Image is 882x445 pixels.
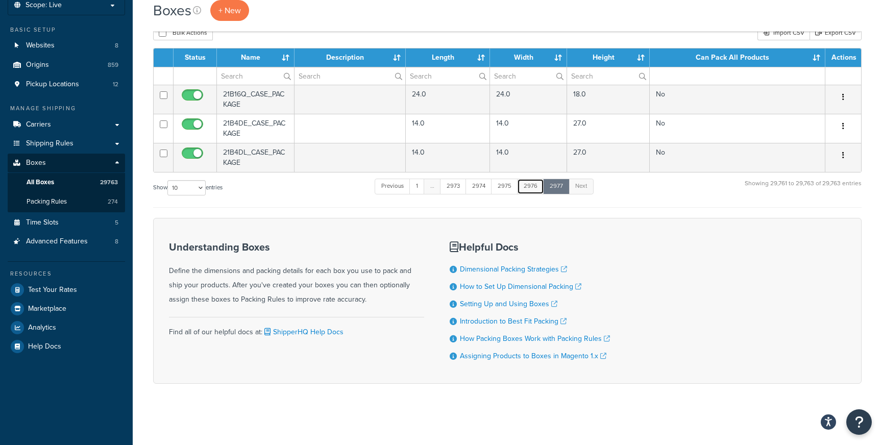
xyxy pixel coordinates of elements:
input: Search [295,67,405,85]
span: Websites [26,41,55,50]
th: Height : activate to sort column ascending [567,48,650,67]
li: Websites [8,36,125,55]
a: Origins 859 [8,56,125,75]
span: Analytics [28,324,56,332]
a: Packing Rules 274 [8,192,125,211]
a: Assigning Products to Boxes in Magento 1.x [460,351,606,361]
a: How to Set Up Dimensional Packing [460,281,581,292]
a: Websites 8 [8,36,125,55]
td: 24.0 [406,85,490,114]
th: Can Pack All Products : activate to sort column ascending [650,48,825,67]
td: 14.0 [490,114,568,143]
td: 14.0 [406,114,490,143]
th: Status [174,48,217,67]
span: 12 [113,80,118,89]
a: Advanced Features 8 [8,232,125,251]
th: Width : activate to sort column ascending [490,48,568,67]
span: + New [218,5,241,16]
span: Advanced Features [26,237,88,246]
li: Pickup Locations [8,75,125,94]
input: Search [406,67,489,85]
a: Marketplace [8,300,125,318]
td: No [650,85,825,114]
td: 27.0 [567,143,650,172]
span: 274 [108,197,118,206]
li: Advanced Features [8,232,125,251]
span: Pickup Locations [26,80,79,89]
input: Search [567,67,649,85]
span: 859 [108,61,118,69]
a: 2973 [440,179,467,194]
div: Manage Shipping [8,104,125,113]
a: Export CSV [810,25,862,40]
td: No [650,143,825,172]
span: Marketplace [28,305,66,313]
a: 2975 [491,179,518,194]
div: Resources [8,269,125,278]
span: Packing Rules [27,197,67,206]
a: 2977 [543,179,570,194]
a: Test Your Rates [8,281,125,299]
div: Import CSV [757,25,810,40]
a: 2976 [517,179,544,194]
a: Previous [375,179,410,194]
a: Boxes [8,154,125,172]
a: … [424,179,441,194]
a: Time Slots 5 [8,213,125,232]
th: Actions [825,48,861,67]
li: Boxes [8,154,125,212]
span: 8 [115,41,118,50]
td: No [650,114,825,143]
span: Origins [26,61,49,69]
a: Next [569,179,594,194]
a: Pickup Locations 12 [8,75,125,94]
th: Name : activate to sort column ascending [217,48,295,67]
a: All Boxes 29763 [8,173,125,192]
span: Carriers [26,120,51,129]
a: Shipping Rules [8,134,125,153]
input: Search [490,67,567,85]
td: 21B4DL_CASE_PACKAGE [217,143,295,172]
div: Define the dimensions and packing details for each box you use to pack and ship your products. Af... [169,241,424,307]
td: 27.0 [567,114,650,143]
span: 8 [115,237,118,246]
label: Show entries [153,180,223,195]
span: Scope: Live [26,1,62,10]
th: Length : activate to sort column ascending [406,48,490,67]
span: 29763 [100,178,118,187]
button: Bulk Actions [153,25,213,40]
a: Dimensional Packing Strategies [460,264,567,275]
span: Test Your Rates [28,286,77,294]
td: 14.0 [406,143,490,172]
select: Showentries [167,180,206,195]
span: Time Slots [26,218,59,227]
li: Origins [8,56,125,75]
span: Help Docs [28,342,61,351]
td: 24.0 [490,85,568,114]
input: Search [217,67,294,85]
td: 18.0 [567,85,650,114]
div: Basic Setup [8,26,125,34]
a: Introduction to Best Fit Packing [460,316,567,327]
a: 2974 [465,179,492,194]
li: All Boxes [8,173,125,192]
h1: Boxes [153,1,191,20]
td: 14.0 [490,143,568,172]
a: Help Docs [8,337,125,356]
li: Packing Rules [8,192,125,211]
a: 1 [409,179,425,194]
td: 21B16Q_CASE_PACKAGE [217,85,295,114]
h3: Understanding Boxes [169,241,424,253]
span: Boxes [26,159,46,167]
a: Carriers [8,115,125,134]
button: Open Resource Center [846,409,872,435]
span: 5 [115,218,118,227]
div: Find all of our helpful docs at: [169,317,424,339]
a: Analytics [8,318,125,337]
